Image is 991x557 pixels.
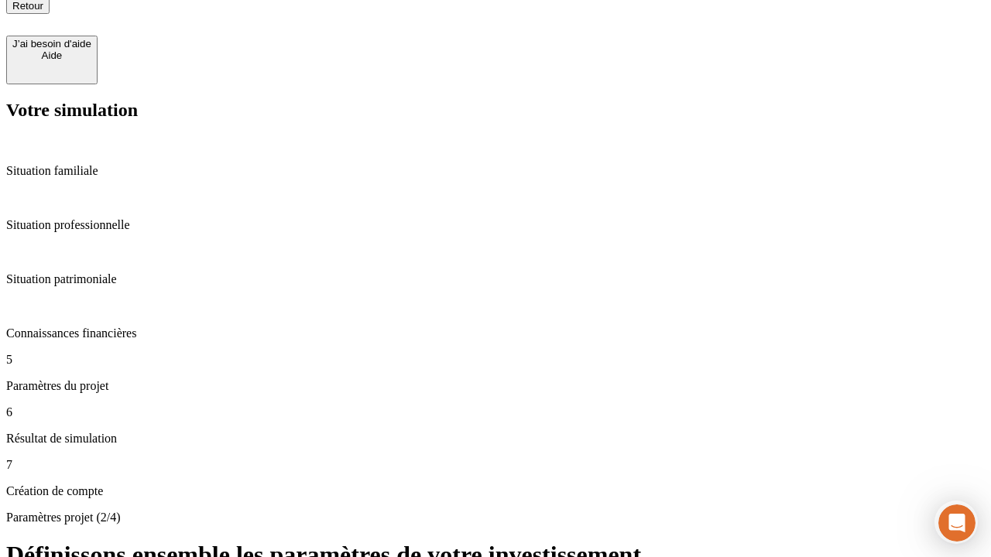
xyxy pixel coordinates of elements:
p: 5 [6,353,985,367]
h2: Votre simulation [6,100,985,121]
div: J’ai besoin d'aide [12,38,91,50]
button: J’ai besoin d'aideAide [6,36,98,84]
div: Aide [12,50,91,61]
p: Connaissances financières [6,326,985,340]
p: 7 [6,458,985,472]
p: 6 [6,405,985,419]
iframe: Intercom live chat [938,504,976,542]
p: Situation patrimoniale [6,272,985,286]
p: Paramètres projet (2/4) [6,511,985,525]
p: Résultat de simulation [6,432,985,446]
p: Situation familiale [6,164,985,178]
p: Situation professionnelle [6,218,985,232]
iframe: Intercom live chat discovery launcher [934,501,978,544]
p: Paramètres du projet [6,379,985,393]
p: Création de compte [6,484,985,498]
